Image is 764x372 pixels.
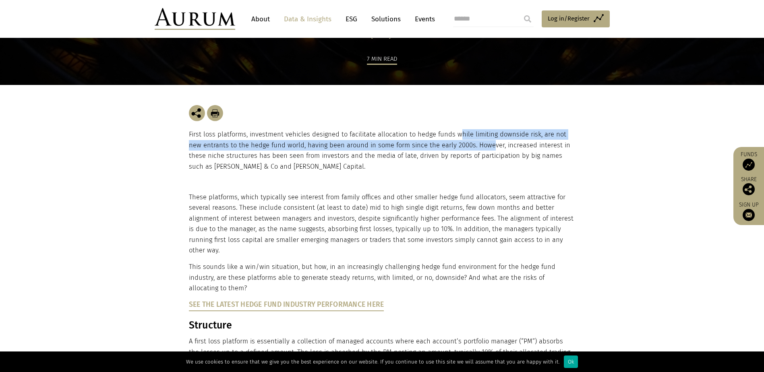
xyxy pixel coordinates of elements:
a: Sign up [737,201,760,221]
span: Log in/Register [548,14,590,23]
img: Share this post [743,183,755,195]
a: Events [411,12,435,27]
p: These platforms, which typically see interest from family offices and other smaller hedge fund al... [189,192,574,256]
h3: Structure [189,319,574,331]
p: First loss platforms, investment vehicles designed to facilitate allocation to hedge funds while ... [189,129,576,172]
p: This sounds like a win/win situation, but how, in an increasingly challenging hedge fund environm... [189,262,574,293]
a: ESG [342,12,361,27]
img: Aurum [155,8,235,30]
a: Data & Insights [280,12,335,27]
div: 7 min read [367,54,397,65]
a: About [247,12,274,27]
img: Sign up to our newsletter [743,209,755,221]
img: Download Article [207,105,223,121]
div: Share [737,177,760,195]
a: Log in/Register [542,10,610,27]
a: Solutions [367,12,405,27]
div: Ok [564,355,578,368]
img: Share this post [189,105,205,121]
a: Funds [737,151,760,171]
input: Submit [520,11,536,27]
a: See the latest Hedge Fund Industry Performance here [189,300,384,309]
img: Access Funds [743,159,755,171]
